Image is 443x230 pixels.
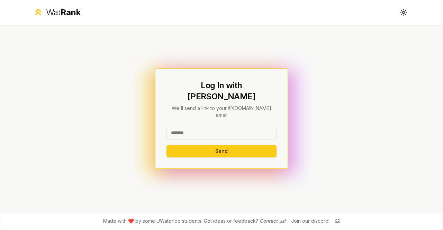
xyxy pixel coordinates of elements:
span: Rank [61,7,81,17]
span: Made with ❤️ by some UWaterloo students. Got ideas or feedback? [103,218,286,224]
button: Send [166,145,277,157]
div: Join our discord! [291,218,329,224]
h1: Log In with [PERSON_NAME] [166,80,277,102]
a: WatRank [33,7,81,18]
div: Wat [46,7,81,18]
a: Contact us! [260,218,286,224]
p: We'll send a link to your @[DOMAIN_NAME] email [166,105,277,119]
